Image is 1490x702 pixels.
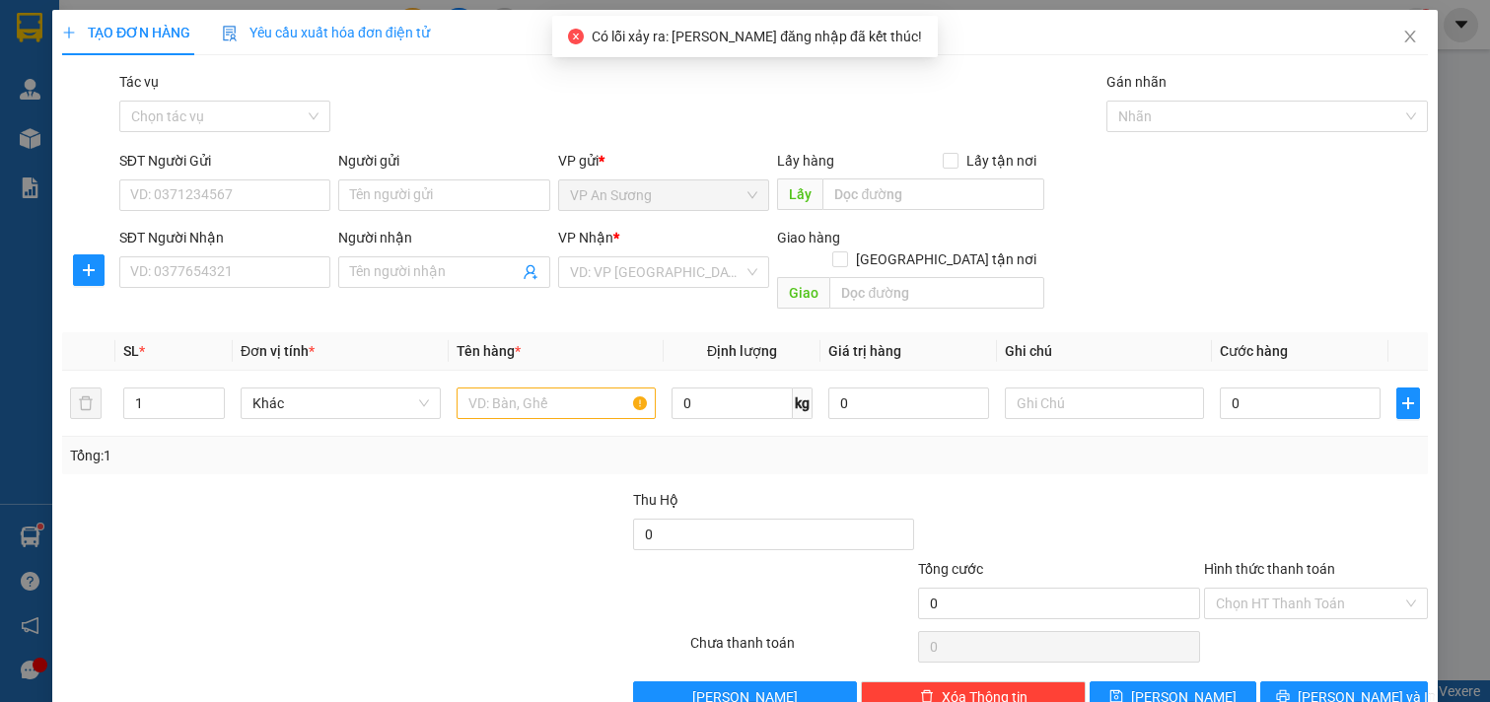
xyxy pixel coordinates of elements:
div: Người gửi [338,150,550,172]
span: Định lượng [707,343,777,359]
div: Tổng: 1 [70,445,576,466]
span: SL [123,343,139,359]
span: Lấy [777,178,822,210]
label: Tác vụ [119,74,159,90]
button: delete [70,387,102,419]
button: plus [73,254,105,286]
div: SĐT Người Gửi [119,150,331,172]
label: Hình thức thanh toán [1204,561,1335,577]
span: Thu Hộ [633,492,678,508]
span: Tên hàng [457,343,521,359]
span: Yêu cầu xuất hóa đơn điện tử [222,25,430,40]
div: SĐT Người Nhận [119,227,331,248]
input: VD: Bàn, Ghế [457,387,657,419]
span: Lấy tận nơi [958,150,1044,172]
span: Tổng cước [918,561,983,577]
img: icon [222,26,238,41]
span: plus [62,26,76,39]
span: TẠO ĐƠN HÀNG [62,25,190,40]
input: Ghi Chú [1005,387,1205,419]
span: Cước hàng [1220,343,1288,359]
button: Close [1383,10,1438,65]
span: plus [1397,395,1419,411]
span: Khác [252,388,429,418]
span: close-circle [568,29,584,44]
div: Người nhận [338,227,550,248]
span: Giao [777,277,829,309]
span: Lấy hàng [777,153,834,169]
span: user-add [523,264,538,280]
span: [GEOGRAPHIC_DATA] tận nơi [848,248,1044,270]
span: Giá trị hàng [828,343,901,359]
label: Gán nhãn [1106,74,1167,90]
span: Đơn vị tính [241,343,315,359]
span: VP An Sương [570,180,758,210]
span: kg [793,387,813,419]
th: Ghi chú [997,332,1213,371]
button: plus [1396,387,1420,419]
span: Có lỗi xảy ra: [PERSON_NAME] đăng nhập đã kết thúc! [592,29,921,44]
span: VP Nhận [558,230,613,246]
div: Chưa thanh toán [688,632,917,667]
input: 0 [828,387,989,419]
input: Dọc đường [829,277,1043,309]
div: VP gửi [558,150,770,172]
span: close [1402,29,1418,44]
input: Dọc đường [822,178,1043,210]
span: plus [74,262,104,278]
span: Giao hàng [777,230,840,246]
